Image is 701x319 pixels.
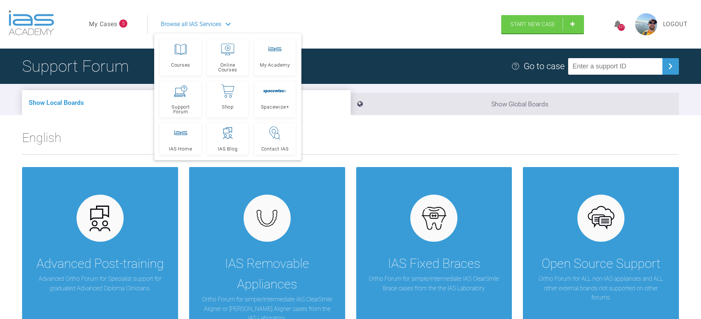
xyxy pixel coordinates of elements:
[260,63,290,67] span: My Academy
[22,90,351,115] li: Show Local Boards
[253,208,281,229] img: removables.927eaa4e.svg
[210,63,245,72] span: Online Courses
[33,274,167,293] p: Advanced Ortho Forum for Specialist support for graduated Advanced Diploma Clinicians.
[587,204,615,233] img: opensource.6e495855.svg
[542,254,661,274] div: Open Source Support
[663,20,688,29] a: Logout
[160,123,201,155] a: IAS Home
[534,274,668,302] p: Ortho Forum for ALL non-IAS appliances and ALL other external brands not supported on other forums.
[200,254,334,295] div: IAS Removable Appliances
[89,20,117,29] a: My Cases
[207,39,248,75] a: Online Courses
[169,146,192,151] span: IAS Home
[171,63,190,67] span: Courses
[524,59,564,73] div: Go to case
[351,93,679,115] li: Show Global Boards
[86,204,114,233] img: advanced.73cea251.svg
[254,123,295,155] a: Contact IAS
[261,146,289,151] span: Contact IAS
[618,24,625,31] div: 517
[22,128,679,154] h2: English
[222,104,234,109] span: Shop
[119,20,127,28] span: 5
[367,274,501,293] p: Ortho Forum for simple/intermediate IAS ClearSmile Brace cases from the the IAS Laboratory.
[665,60,676,72] img: chevronRight.28bd32b0.svg
[388,254,480,274] div: IAS Fixed Braces
[254,39,295,75] a: My Academy
[163,104,198,114] span: Support Forum
[22,53,129,79] h1: Support Forum
[160,39,201,75] a: Courses
[501,15,584,33] a: Start New Case
[161,20,221,29] span: Browse all IAS Services
[510,21,555,28] span: Start New Case
[36,254,164,274] div: Advanced Post-training
[8,10,54,35] img: logo-light.3e3ef733.png
[261,104,289,109] span: Spacewize+
[635,13,657,35] img: profile.png
[511,62,520,71] img: help.e70b9f3d.svg
[218,146,237,151] span: IAS Blog
[568,58,662,75] input: Enter a support ID
[254,81,295,117] a: Spacewize+
[420,204,448,233] img: fixed.9f4e6236.svg
[207,123,248,155] a: IAS Blog
[207,81,248,117] a: Shop
[160,81,201,117] a: Support Forum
